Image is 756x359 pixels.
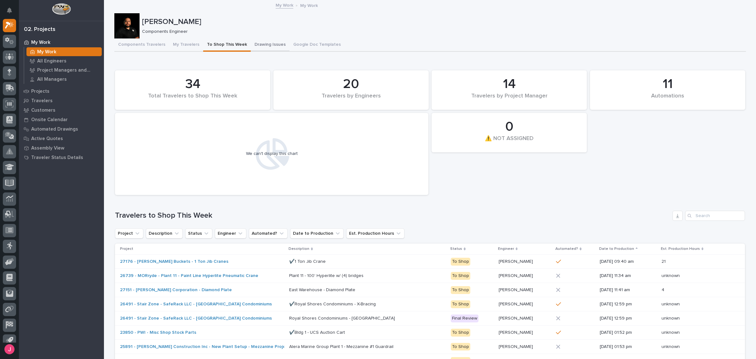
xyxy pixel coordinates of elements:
[499,300,534,307] p: [PERSON_NAME]
[442,135,576,149] div: ⚠️ NOT ASSIGNED
[289,286,357,293] p: East Warehouse - Diamond Plate
[37,58,66,64] p: All Engineers
[661,343,681,350] p: unknown
[442,93,576,106] div: Travelers by Project Manager
[661,245,700,252] p: Est. Production Hours
[600,273,656,279] p: [DATE] 11:34 am
[31,127,78,132] p: Automated Drawings
[346,228,404,238] button: Est. Production Hours
[31,98,53,104] p: Travelers
[450,245,462,252] p: Status
[169,38,203,52] button: My Travelers
[31,145,64,151] p: Assembly View
[600,287,656,293] p: [DATE] 11:41 am
[498,245,514,252] p: Engineer
[499,286,534,293] p: [PERSON_NAME]
[601,76,735,92] div: 11
[499,258,534,264] p: [PERSON_NAME]
[120,344,290,350] a: 25891 - [PERSON_NAME] Construction Inc - New Plant Setup - Mezzanine Project
[289,272,365,279] p: Plant 11 - 100' Hyperlite w/ (4) bridges
[249,228,288,238] button: Automated?
[289,258,327,264] p: ✔️1 Ton Jib Crane
[284,76,418,92] div: 20
[600,330,656,335] p: [DATE] 01:52 pm
[24,26,55,33] div: 02. Projects
[300,2,318,9] p: My Work
[120,302,272,307] a: 26491 - Stair Zone - SafeRack LLC - [GEOGRAPHIC_DATA] Condominiums
[115,326,745,340] tr: 23850 - PWI - Misc Shop Stock Parts ✔️Bldg 1 - UCS Auction Cart✔️Bldg 1 - UCS Auction Cart To Sho...
[115,297,745,311] tr: 26491 - Stair Zone - SafeRack LLC - [GEOGRAPHIC_DATA] Condominiums ✔️Royal Shores Condominiums - ...
[451,329,470,337] div: To Shop
[451,272,470,280] div: To Shop
[499,315,534,321] p: [PERSON_NAME]
[37,49,56,55] p: My Work
[661,300,681,307] p: unknown
[600,259,656,264] p: [DATE] 09:40 am
[31,89,49,94] p: Projects
[120,273,258,279] a: 26739 - MORryde - Plant 11 - Paint Line Hyperlite Pneumatic Crane
[19,38,104,47] a: My Work
[451,286,470,294] div: To Shop
[31,40,50,45] p: My Work
[114,38,169,52] button: Components Travelers
[142,17,743,26] p: [PERSON_NAME]
[31,155,83,161] p: Traveler Status Details
[289,329,346,335] p: ✔️Bldg 1 - UCS Auction Cart
[284,93,418,106] div: Travelers by Engineers
[19,153,104,162] a: Traveler Status Details
[451,315,478,322] div: Final Review
[24,75,104,84] a: All Managers
[115,340,745,354] tr: 25891 - [PERSON_NAME] Construction Inc - New Plant Setup - Mezzanine Project Alera Marine Group P...
[661,315,681,321] p: unknown
[115,228,143,238] button: Project
[120,316,272,321] a: 26491 - Stair Zone - SafeRack LLC - [GEOGRAPHIC_DATA] Condominiums
[451,343,470,351] div: To Shop
[24,66,104,74] a: Project Managers and Engineers
[24,47,104,56] a: My Work
[37,68,99,73] p: Project Managers and Engineers
[290,228,344,238] button: Date to Production
[600,344,656,350] p: [DATE] 01:53 pm
[251,38,289,52] button: Drawing Issues
[499,272,534,279] p: [PERSON_NAME]
[601,93,735,106] div: Automations
[203,38,251,52] button: To Shop This Week
[120,259,228,264] a: 27176 - [PERSON_NAME] Buckets - 1 Ton Jib Cranes
[8,8,16,18] div: Notifications
[3,4,16,17] button: Notifications
[37,77,67,82] p: All Managers
[661,286,666,293] p: 4
[120,330,196,335] a: 23850 - PWI - Misc Shop Stock Parts
[600,302,656,307] p: [DATE] 12:59 pm
[31,136,63,142] p: Active Quotes
[599,245,634,252] p: Date to Production
[52,3,71,15] img: Workspace Logo
[289,343,395,350] p: Alera Marine Group Plant 1 - Mezzanine #1 Guardrail
[555,245,578,252] p: Automated?
[19,86,104,96] a: Projects
[685,211,745,221] input: Search
[31,108,55,113] p: Customers
[289,315,396,321] p: Royal Shores Condominiums - [GEOGRAPHIC_DATA]
[142,29,741,34] p: Components Engineer
[215,228,246,238] button: Engineer
[3,343,16,356] button: users-avatar
[19,134,104,143] a: Active Quotes
[442,76,576,92] div: 14
[115,255,745,269] tr: 27176 - [PERSON_NAME] Buckets - 1 Ton Jib Cranes ✔️1 Ton Jib Crane✔️1 Ton Jib Crane To Shop[PERSO...
[442,119,576,135] div: 0
[499,329,534,335] p: [PERSON_NAME]
[19,143,104,153] a: Assembly View
[289,38,345,52] button: Google Doc Templates
[661,258,667,264] p: 21
[451,258,470,266] div: To Shop
[289,245,309,252] p: Description
[451,300,470,308] div: To Shop
[31,117,68,123] p: Onsite Calendar
[115,311,745,326] tr: 26491 - Stair Zone - SafeRack LLC - [GEOGRAPHIC_DATA] Condominiums Royal Shores Condominiums - [G...
[19,115,104,124] a: Onsite Calendar
[246,151,298,156] div: We can't display this chart
[120,245,133,252] p: Project
[19,124,104,134] a: Automated Drawings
